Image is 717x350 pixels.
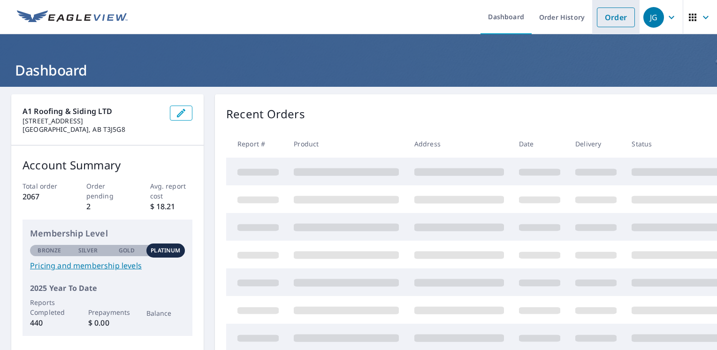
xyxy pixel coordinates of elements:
[597,8,635,27] a: Order
[146,308,185,318] p: Balance
[226,130,286,158] th: Report #
[30,260,185,271] a: Pricing and membership levels
[286,130,406,158] th: Product
[30,297,69,317] p: Reports Completed
[23,117,162,125] p: [STREET_ADDRESS]
[17,10,128,24] img: EV Logo
[30,317,69,328] p: 440
[226,106,305,122] p: Recent Orders
[23,157,192,174] p: Account Summary
[568,130,624,158] th: Delivery
[23,191,65,202] p: 2067
[30,227,185,240] p: Membership Level
[151,246,180,255] p: Platinum
[643,7,664,28] div: JG
[38,246,61,255] p: Bronze
[511,130,568,158] th: Date
[86,181,129,201] p: Order pending
[78,246,98,255] p: Silver
[88,307,127,317] p: Prepayments
[30,282,185,294] p: 2025 Year To Date
[86,201,129,212] p: 2
[88,317,127,328] p: $ 0.00
[119,246,135,255] p: Gold
[150,201,193,212] p: $ 18.21
[407,130,511,158] th: Address
[11,61,706,80] h1: Dashboard
[23,106,162,117] p: A1 Roofing & Siding LTD
[23,125,162,134] p: [GEOGRAPHIC_DATA], AB T3J5G8
[150,181,193,201] p: Avg. report cost
[23,181,65,191] p: Total order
